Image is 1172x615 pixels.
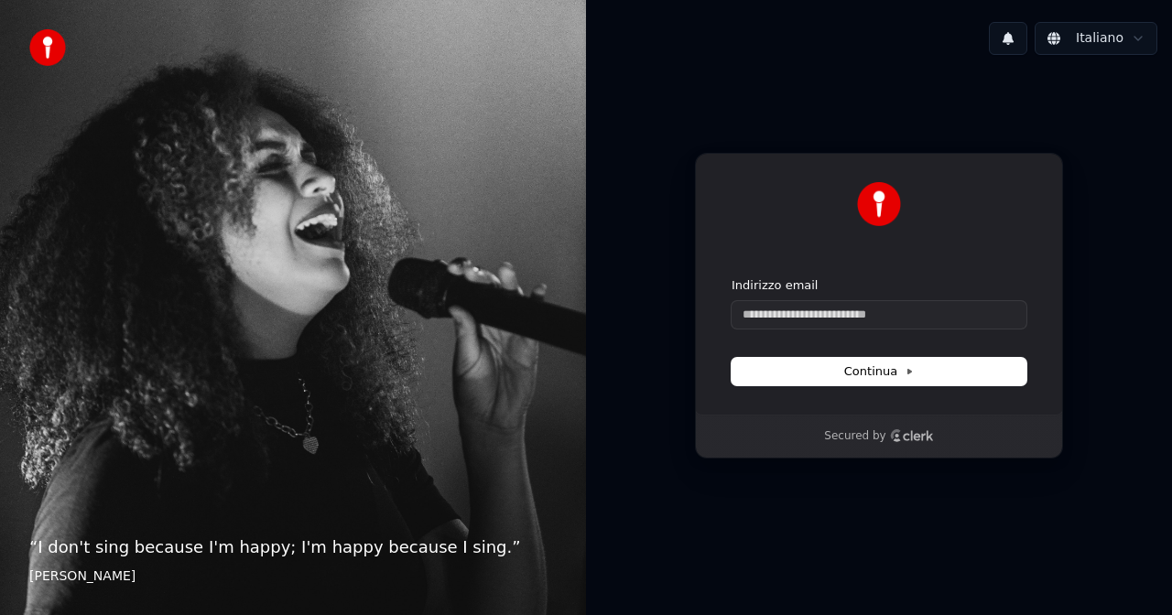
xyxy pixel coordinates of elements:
p: Secured by [824,429,885,444]
footer: [PERSON_NAME] [29,567,557,586]
button: Continua [732,358,1026,385]
a: Clerk logo [890,429,934,442]
label: Indirizzo email [732,277,818,294]
span: Continua [844,363,914,380]
img: Youka [857,182,901,226]
p: “ I don't sing because I'm happy; I'm happy because I sing. ” [29,534,557,560]
img: youka [29,29,66,66]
